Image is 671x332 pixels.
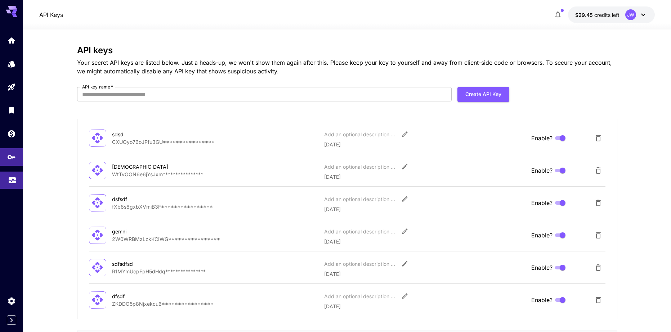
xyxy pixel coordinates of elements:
[398,192,411,205] button: Edit
[7,59,16,68] div: Models
[112,260,184,268] div: sdfsdfsd
[531,296,553,304] span: Enable?
[7,315,16,325] button: Expand sidebar
[531,263,553,272] span: Enable?
[7,127,16,136] div: Wallet
[324,141,525,148] p: [DATE]
[82,84,113,90] label: API key name
[7,36,16,45] div: Home
[531,134,553,142] span: Enable?
[112,292,184,300] div: dfsdf
[324,173,525,181] p: [DATE]
[7,106,16,115] div: Library
[591,293,605,307] button: Delete API Key
[112,195,184,203] div: dsfsdf
[77,58,617,76] p: Your secret API keys are listed below. Just a heads-up, we won't show them again after this. Plea...
[112,163,184,170] div: [DEMOGRAPHIC_DATA]
[324,163,396,170] div: Add an optional description or comment
[7,83,16,92] div: Playground
[625,9,636,20] div: JW
[7,296,16,305] div: Settings
[324,260,396,268] div: Add an optional description or comment
[531,199,553,207] span: Enable?
[8,173,17,182] div: Usage
[39,10,63,19] nav: breadcrumb
[324,131,396,138] div: Add an optional description or comment
[398,290,411,303] button: Edit
[324,205,525,213] p: [DATE]
[398,225,411,238] button: Edit
[324,303,525,310] p: [DATE]
[591,163,605,178] button: Delete API Key
[39,10,63,19] a: API Keys
[568,6,655,23] button: $29.45061JW
[591,228,605,242] button: Delete API Key
[398,257,411,270] button: Edit
[591,131,605,145] button: Delete API Key
[398,160,411,173] button: Edit
[112,131,184,138] div: sdsd
[398,128,411,141] button: Edit
[324,195,396,203] div: Add an optional description or comment
[324,292,396,300] div: Add an optional description or comment
[324,270,525,278] p: [DATE]
[324,238,525,245] p: [DATE]
[77,45,617,55] h3: API keys
[575,12,594,18] span: $29.45
[575,11,619,19] div: $29.45061
[324,228,396,235] div: Add an optional description or comment
[594,12,619,18] span: credits left
[591,196,605,210] button: Delete API Key
[591,260,605,275] button: Delete API Key
[7,150,16,159] div: API Keys
[457,87,509,102] button: Create API Key
[531,231,553,240] span: Enable?
[112,228,184,235] div: gemni
[531,166,553,175] span: Enable?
